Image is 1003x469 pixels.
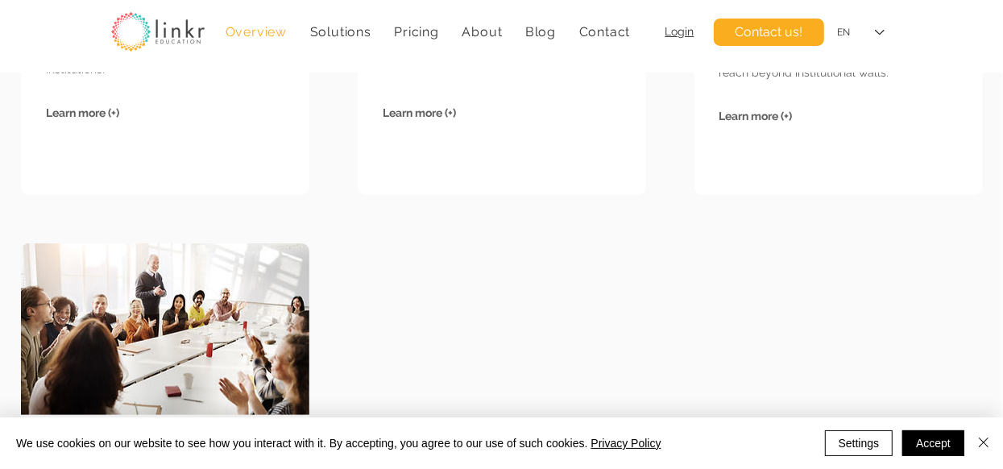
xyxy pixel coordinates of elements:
div: EN [838,26,851,39]
img: linkr_logo_transparentbg.png [111,12,205,52]
a: Contact us! [714,19,824,46]
span: Blog [525,24,556,39]
span: Pricing [394,24,439,39]
span: About [462,24,502,39]
span: Contact [579,24,631,39]
a: Privacy Policy [591,437,661,450]
a: Learn more (+) [719,110,793,122]
button: Accept [902,430,964,456]
button: Close [974,430,993,456]
a: Contact [570,16,638,48]
img: multi-institutional educational communities of practice.jpg [21,243,309,415]
button: Settings [825,430,893,456]
img: Close [974,433,993,452]
a: Pricing [386,16,447,48]
span: Contact us! [735,23,802,41]
div: About [454,16,511,48]
div: Language Selector: English [827,15,896,51]
a: Learn more (+) [383,106,456,119]
span: Solutions [310,24,371,39]
div: Solutions [301,16,379,48]
span: Overview [226,24,287,39]
a: Login [665,25,694,38]
a: Overview [218,16,296,48]
a: Learn more (+) [46,106,119,119]
nav: Site [218,16,639,48]
span: We use cookies on our website to see how you interact with it. By accepting, you agree to our use... [16,436,661,450]
a: Blog [517,16,565,48]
